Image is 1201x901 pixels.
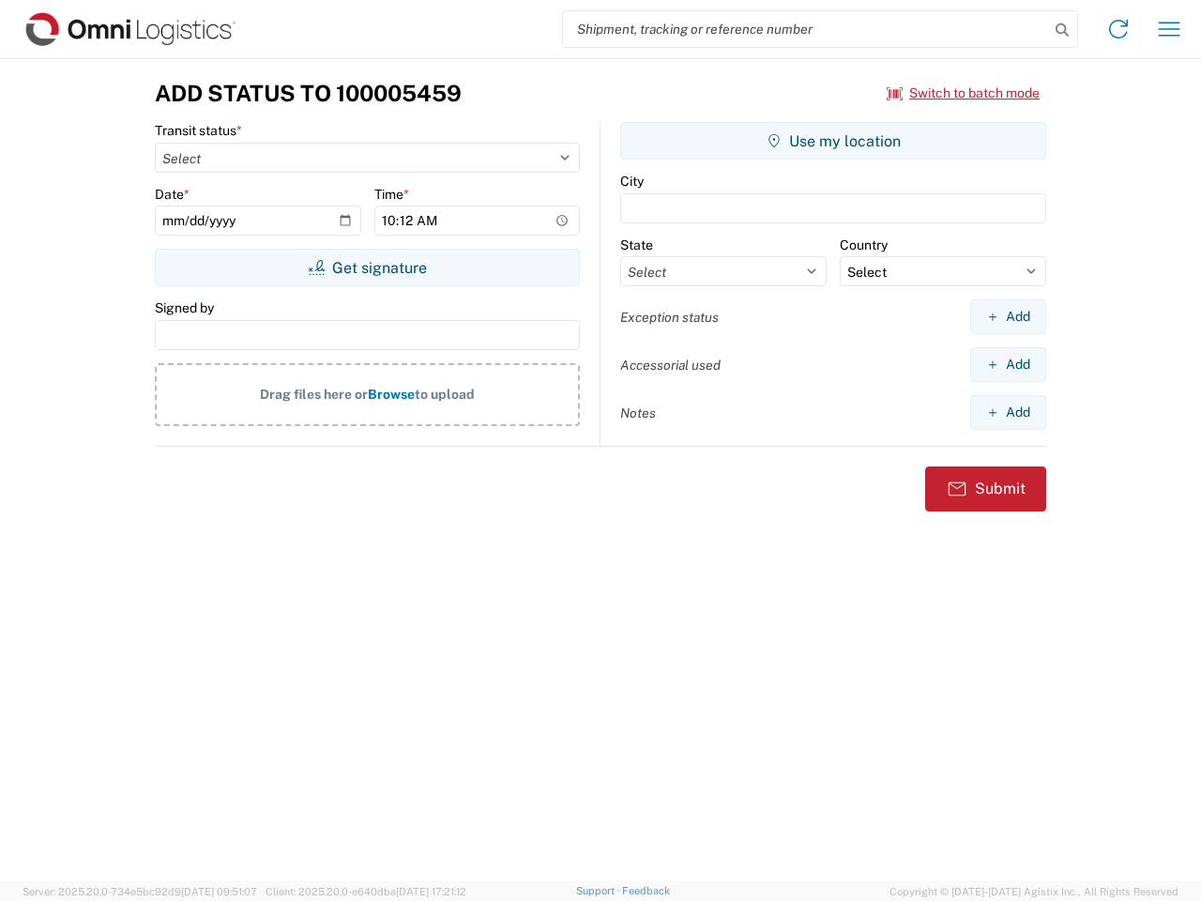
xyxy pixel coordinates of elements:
[155,122,242,139] label: Transit status
[260,387,368,402] span: Drag files here or
[620,173,644,190] label: City
[622,885,670,896] a: Feedback
[970,299,1046,334] button: Add
[620,122,1046,160] button: Use my location
[155,299,214,316] label: Signed by
[925,466,1046,512] button: Submit
[620,357,721,374] label: Accessorial used
[374,186,409,203] label: Time
[181,886,257,897] span: [DATE] 09:51:07
[620,237,653,253] label: State
[887,78,1040,109] button: Switch to batch mode
[970,395,1046,430] button: Add
[889,883,1178,900] span: Copyright © [DATE]-[DATE] Agistix Inc., All Rights Reserved
[563,11,1049,47] input: Shipment, tracking or reference number
[396,886,466,897] span: [DATE] 17:21:12
[970,347,1046,382] button: Add
[620,405,656,421] label: Notes
[23,886,257,897] span: Server: 2025.20.0-734e5bc92d9
[415,387,475,402] span: to upload
[368,387,415,402] span: Browse
[840,237,888,253] label: Country
[620,309,719,326] label: Exception status
[155,80,462,107] h3: Add Status to 100005459
[155,186,190,203] label: Date
[266,886,466,897] span: Client: 2025.20.0-e640dba
[576,885,623,896] a: Support
[155,249,580,286] button: Get signature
